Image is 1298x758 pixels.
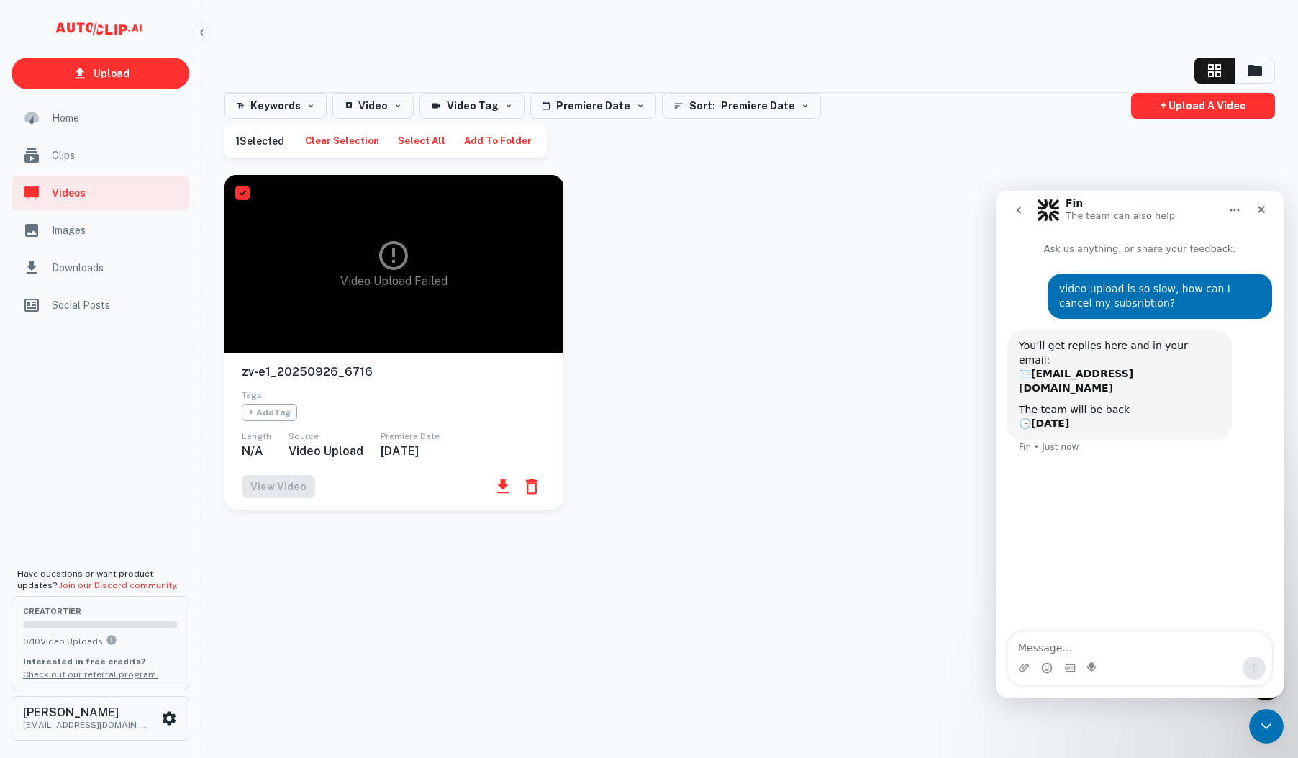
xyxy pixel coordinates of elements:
button: [PERSON_NAME][EMAIL_ADDRESS][DOMAIN_NAME] [12,696,189,741]
p: 0 / 10 Video Uploads [23,634,178,648]
button: Video Tag [419,93,525,119]
button: Premiere Date [530,93,656,119]
iframe: Intercom live chat [1249,709,1284,744]
p: Upload [94,66,130,81]
button: Clear Selection [301,130,383,152]
span: Home [52,110,181,126]
span: + Add Tag [242,404,297,421]
button: Keywords [224,93,327,119]
span: Premiere Date [381,431,440,441]
span: creator Tier [23,608,178,615]
span: Social Posts [52,297,181,313]
button: Video [332,93,414,119]
a: Check out our referral program. [23,669,158,680]
span: Premiere Date [721,97,795,114]
div: Video Upload Failed [340,238,448,290]
svg: You can upload 10 videos per month on the creator tier. Upgrade to upload more. [106,634,117,646]
span: Have questions or want product updates? [17,569,178,590]
span: Source [289,431,319,441]
h6: N/A [242,444,271,458]
p: Interested in free credits? [23,655,178,668]
a: Upload [12,58,189,89]
span: Images [52,222,181,238]
span: Videos [52,185,181,201]
a: Downloads [12,251,189,285]
button: creatorTier0/10Video UploadsYou can upload 10 videos per month on the creator tier. Upgrade to up... [12,596,189,690]
a: Join our Discord community. [59,580,178,590]
a: Images [12,213,189,248]
p: [EMAIL_ADDRESS][DOMAIN_NAME] [23,718,153,731]
span: Sort: [689,97,715,114]
iframe: Intercom live chat [996,191,1284,698]
h6: [DATE] [381,444,440,458]
h6: 1 Selected [236,133,284,149]
a: Clips [12,138,189,173]
a: Social Posts [12,288,189,322]
h6: [PERSON_NAME] [23,707,153,718]
button: Add to Folder [460,130,535,152]
button: Sort: Premiere Date [662,93,821,119]
span: Length [242,431,271,441]
a: + Upload a video [1131,93,1275,119]
span: Tags [242,390,262,400]
a: Home [12,101,189,135]
span: Downloads [52,260,181,276]
button: Select All [394,130,449,152]
h6: zv-e1_20250926_6716 [242,365,546,380]
span: Clips [52,148,181,163]
h6: Video Upload [289,444,363,458]
a: Videos [12,176,189,210]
